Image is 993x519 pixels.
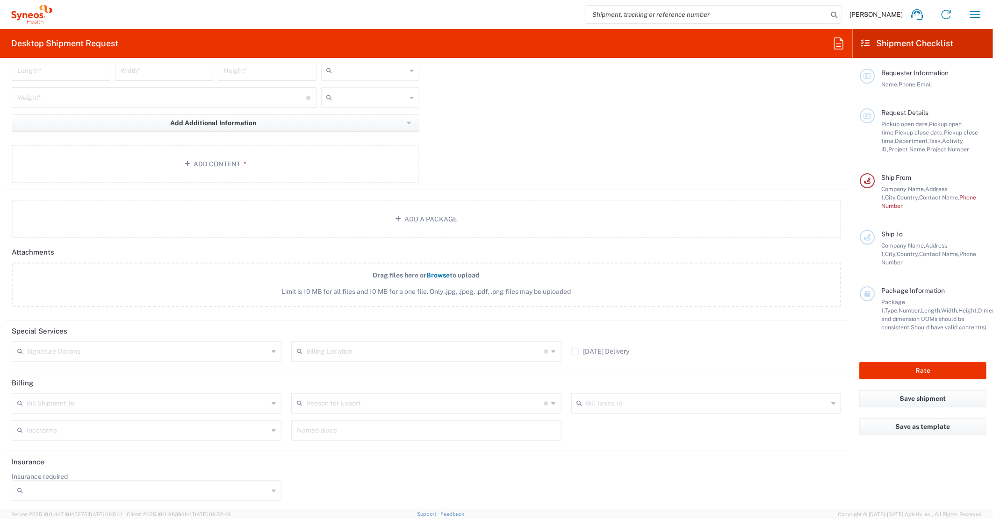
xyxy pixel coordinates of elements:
button: Save as template [859,418,986,435]
span: Name, [881,81,899,88]
span: Client: 2025.18.0-9839db4 [127,512,230,517]
span: Pickup close date, [895,129,944,136]
button: Add Additional Information [12,114,419,132]
span: Should have valid content(s) [911,324,986,331]
span: Number, [899,307,921,314]
h2: Billing [12,378,33,388]
span: Project Number [927,146,969,153]
h2: Insurance [12,457,44,467]
span: City, [885,250,897,257]
span: Contact Name, [919,250,959,257]
a: Feedback [440,511,464,517]
span: Ship From [881,174,911,181]
span: Company Name, [881,185,925,192]
span: Height, [958,307,978,314]
span: Country, [897,194,919,201]
span: Browse [427,271,450,279]
label: [DATE] Delivery [571,348,630,355]
span: Server: 2025.18.0-dd719145275 [11,512,122,517]
span: [DATE] 09:51:11 [87,512,122,517]
span: Department, [895,137,928,144]
button: Save shipment [859,390,986,407]
span: [PERSON_NAME] [849,10,903,19]
span: Package 1: [881,299,905,314]
span: [DATE] 09:32:48 [191,512,230,517]
span: Package Information [881,287,945,294]
button: Add a Package [12,200,841,238]
a: Support [417,511,440,517]
label: Insurance required [12,472,68,481]
span: Country, [897,250,919,257]
span: Type, [885,307,899,314]
h2: Desktop Shipment Request [11,38,118,49]
span: Task, [928,137,942,144]
span: Copyright © [DATE]-[DATE] Agistix Inc., All Rights Reserved [838,510,982,519]
input: Shipment, tracking or reference number [585,6,827,23]
span: Request Details [881,109,928,116]
span: Ship To [881,230,903,238]
span: Email [917,81,932,88]
span: Length, [921,307,941,314]
span: to upload [450,271,480,279]
h2: Shipment Checklist [861,38,953,49]
span: Add Additional Information [170,119,256,128]
span: Width, [941,307,958,314]
span: Project Name, [888,146,927,153]
span: City, [885,194,897,201]
span: Drag files here or [373,271,427,279]
span: Pickup open date, [881,121,929,128]
button: Add Content* [12,145,419,183]
span: Contact Name, [919,194,959,201]
span: Limit is 10 MB for all files and 10 MB for a one file. Only .jpg, .jpeg, .pdf, .png files may be ... [32,287,820,297]
span: Requester Information [881,69,949,77]
button: Rate [859,362,986,379]
span: Company Name, [881,242,925,249]
span: Phone, [899,81,917,88]
h2: Attachments [12,248,54,257]
h2: Special Services [12,327,67,336]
